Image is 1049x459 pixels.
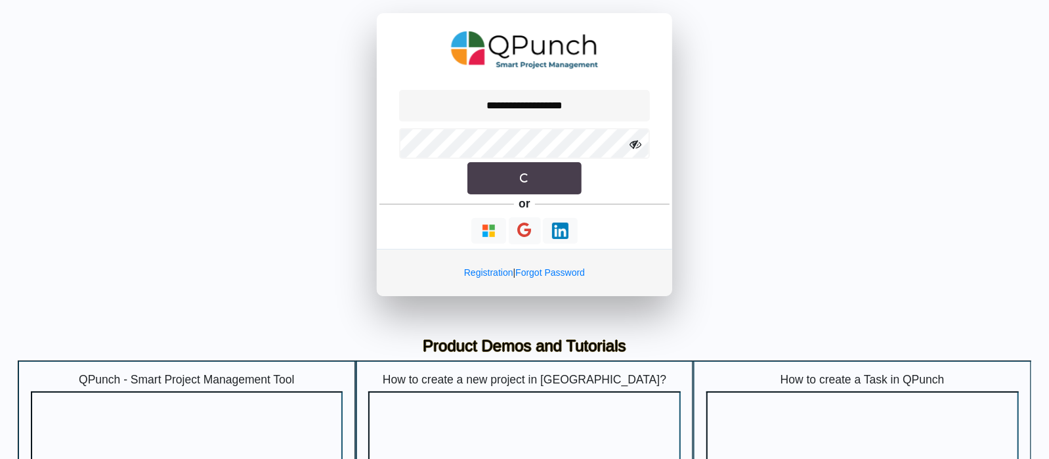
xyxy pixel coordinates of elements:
[28,337,1021,356] h3: Product Demos and Tutorials
[451,26,599,74] img: QPunch
[552,223,568,239] img: Loading...
[509,217,541,244] button: Continue With Google
[543,218,578,244] button: Continue With LinkedIn
[517,194,533,213] h5: or
[481,223,497,239] img: Loading...
[368,373,681,387] h5: How to create a new project in [GEOGRAPHIC_DATA]?
[706,373,1019,387] h5: How to create a Task in QPunch
[377,249,672,296] div: |
[515,267,585,278] a: Forgot Password
[471,218,506,244] button: Continue With Microsoft Azure
[31,373,343,387] h5: QPunch - Smart Project Management Tool
[464,267,513,278] a: Registration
